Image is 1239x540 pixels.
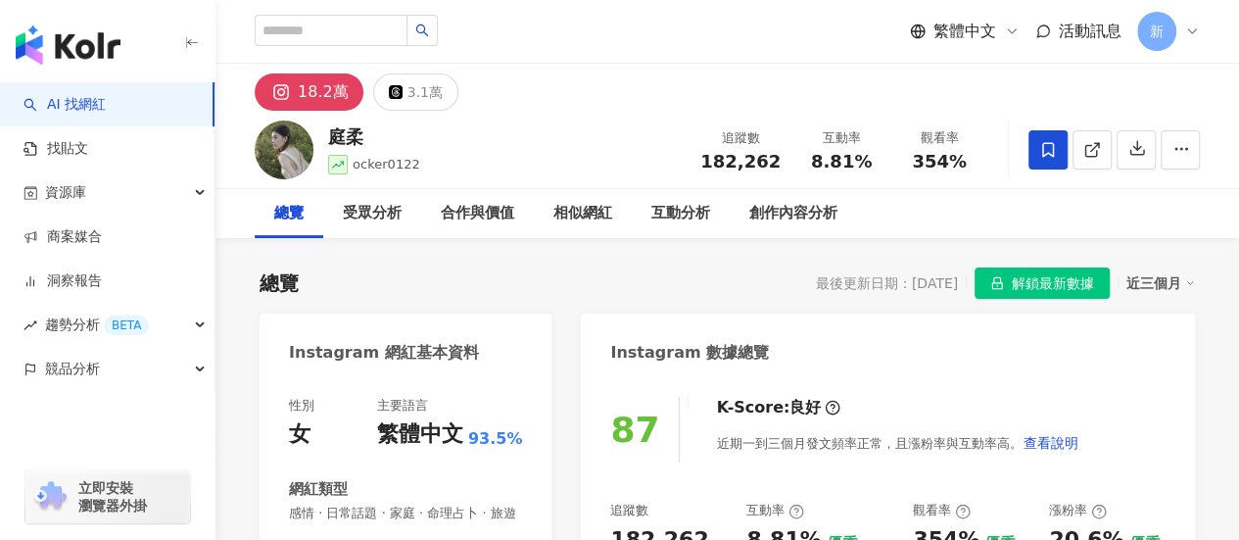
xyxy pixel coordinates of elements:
[78,479,147,515] span: 立即安裝 瀏覽器外掛
[651,202,710,225] div: 互動分析
[1126,270,1195,296] div: 近三個月
[441,202,514,225] div: 合作與價值
[789,397,821,418] div: 良好
[255,121,313,179] img: KOL Avatar
[553,202,612,225] div: 相似網紅
[353,157,420,172] span: ocker0122
[274,202,304,225] div: 總覽
[260,270,299,297] div: 總覽
[1150,21,1164,42] span: 新
[373,74,458,111] button: 3.1萬
[1059,22,1121,40] span: 活動訊息
[31,481,70,513] img: chrome extension
[610,342,769,364] div: Instagram 數據總覽
[24,95,106,115] a: searchAI 找網紅
[45,303,149,347] span: 趨勢分析
[811,152,872,172] span: 8.81%
[975,268,1110,299] button: 解鎖最新數據
[45,347,100,391] span: 競品分析
[804,128,879,148] div: 互動率
[104,316,149,335] div: BETA
[328,124,420,149] div: 庭柔
[700,151,781,172] span: 182,262
[415,24,429,37] span: search
[24,271,102,291] a: 洞察報告
[16,25,120,65] img: logo
[24,139,88,159] a: 找貼文
[289,342,479,364] div: Instagram 網紅基本資料
[700,128,781,148] div: 追蹤數
[933,21,996,42] span: 繁體中文
[25,470,190,523] a: chrome extension立即安裝 瀏覽器外掛
[289,479,348,500] div: 網紅類型
[1012,269,1094,300] span: 解鎖最新數據
[1049,502,1107,519] div: 漲粉率
[610,502,648,519] div: 追蹤數
[716,423,1078,463] div: 近期一到三個月發文頻率正常，且漲粉率與互動率高。
[407,78,443,106] div: 3.1萬
[1023,435,1077,451] span: 查看說明
[716,397,840,418] div: K-Score :
[912,152,967,172] span: 354%
[24,227,102,247] a: 商案媒合
[45,171,86,215] span: 資源庫
[289,419,310,450] div: 女
[343,202,402,225] div: 受眾分析
[468,428,523,450] span: 93.5%
[902,128,977,148] div: 觀看率
[990,276,1004,290] span: lock
[816,275,958,291] div: 最後更新日期：[DATE]
[913,502,971,519] div: 觀看率
[289,505,522,522] span: 感情 · 日常話題 · 家庭 · 命理占卜 · 旅遊
[289,397,314,415] div: 性別
[255,74,363,111] button: 18.2萬
[24,319,37,332] span: rise
[746,502,804,519] div: 互動率
[377,419,463,450] div: 繁體中文
[610,410,659,450] div: 87
[377,397,428,415] div: 主要語言
[1022,423,1078,463] button: 查看說明
[749,202,837,225] div: 創作內容分析
[298,78,349,106] div: 18.2萬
